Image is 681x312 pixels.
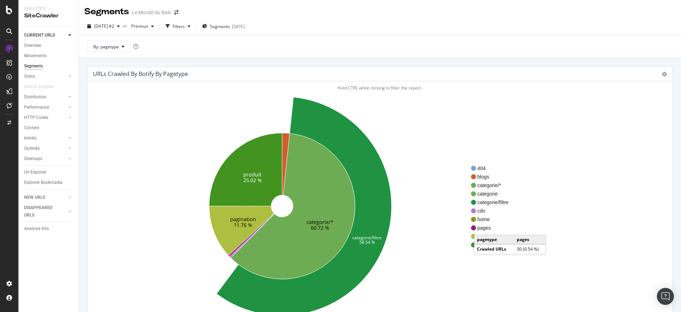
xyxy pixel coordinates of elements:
[24,124,73,132] a: Content
[24,52,73,60] a: Movements
[128,21,157,32] button: Previous
[24,114,48,121] div: HTTP Codes
[657,288,674,305] div: Open Intercom Messenger
[24,93,66,101] a: Distribution
[306,219,333,225] text: categorie/*
[24,179,73,186] a: Explorer Bookmarks
[24,93,46,101] div: Distribution
[477,224,509,231] span: pages
[662,72,667,77] i: Options
[477,216,509,223] span: home
[24,114,66,121] a: HTTP Codes
[24,155,42,163] div: Sitemaps
[84,6,129,18] div: Segments
[477,207,509,214] span: cdn
[24,225,73,232] a: Analysis Info
[93,69,188,79] h4: URLs Crawled By Botify By pagetype
[514,235,546,244] td: pages
[24,83,61,91] a: Search Engines
[352,235,382,241] text: categorie/filtre
[210,23,230,29] span: Segments
[24,12,73,20] div: SiteCrawler
[24,194,45,201] div: NEW URLS
[230,216,256,223] text: pagination
[24,83,54,91] div: Search Engines
[24,62,43,70] div: Segments
[232,23,245,29] div: [DATE]
[173,23,185,29] div: Filters
[234,221,252,228] text: 11.76 %
[24,104,66,111] a: Performance
[24,169,73,176] a: Url Explorer
[477,190,509,197] span: categorie
[359,239,375,245] text: 58.54 %
[24,179,62,186] div: Explorer Bookmarks
[477,199,509,206] span: categorie/filtre
[132,9,171,16] div: Le Monde du Bain
[477,173,509,180] span: blogs
[475,235,514,244] td: pagetype
[243,171,261,178] text: produit
[87,41,131,52] button: By: pagetype
[24,62,73,70] a: Segments
[24,73,35,80] div: Visits
[24,124,39,132] div: Content
[24,145,40,152] div: Outlinks
[24,32,66,39] a: CURRENT URLS
[123,23,128,29] span: vs
[84,21,123,32] button: [DATE] #2
[24,135,37,142] div: Inlinks
[24,42,73,49] a: Overview
[475,244,514,253] td: Crawled URLs
[24,145,66,152] a: Outlinks
[163,21,193,32] button: Filters
[24,32,55,39] div: CURRENT URLS
[311,224,329,231] text: 60.72 %
[24,169,46,176] div: Url Explorer
[174,10,178,15] div: arrow-right-arrow-left
[199,21,248,32] button: Segments[DATE]
[128,23,148,29] span: Previous
[477,165,509,172] span: 404
[93,44,119,50] span: By: pagetype
[243,176,262,183] text: 25.02 %
[24,104,49,111] div: Performance
[338,85,422,91] span: Hold CTRL while clicking to filter the report.
[24,6,73,12] div: Analytics
[94,23,114,29] span: 2025 Sep. 30th #2
[24,225,49,232] div: Analysis Info
[477,182,509,189] span: categorie/*
[477,233,509,240] span: pagination
[24,42,41,49] div: Overview
[24,204,60,219] div: DISAPPEARED URLS
[24,194,66,201] a: NEW URLS
[514,244,546,253] td: 30 (0.54 %)
[24,73,66,80] a: Visits
[24,204,66,219] a: DISAPPEARED URLS
[24,52,46,60] div: Movements
[24,135,66,142] a: Inlinks
[24,155,66,163] a: Sitemaps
